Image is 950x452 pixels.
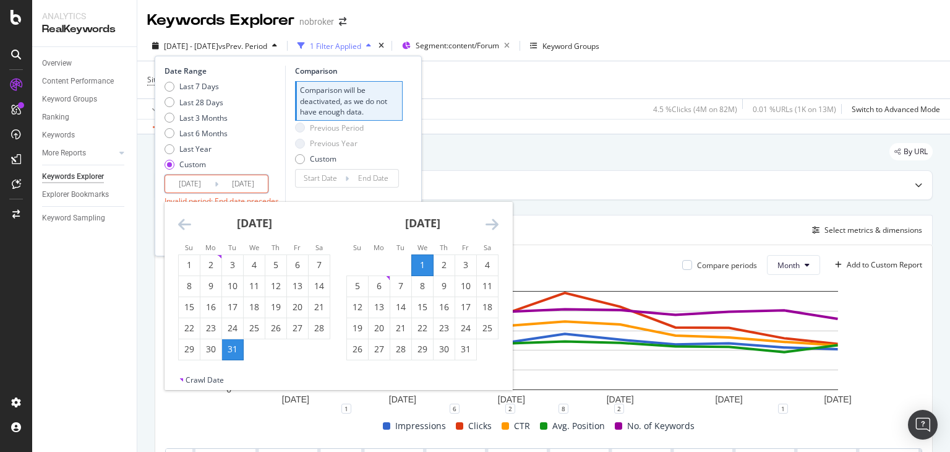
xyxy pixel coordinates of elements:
[309,254,330,276] td: Choose Saturday, December 7, 2024 as your check-out date. It’s available.
[389,394,416,404] text: [DATE]
[477,301,498,313] div: 18
[405,215,440,230] strong: [DATE]
[369,318,390,339] td: Choose Monday, January 20, 2025 as your check-out date. It’s available.
[416,40,499,51] span: Segment: content/Forum
[147,99,183,119] button: Apply
[165,113,228,123] div: Last 3 Months
[200,301,221,313] div: 16
[287,297,309,318] td: Choose Friday, December 20, 2024 as your check-out date. It’s available.
[287,276,309,297] td: Choose Friday, December 13, 2024 as your check-out date. It’s available.
[42,147,116,160] a: More Reports
[434,343,455,355] div: 30
[455,339,477,360] td: Choose Friday, January 31, 2025 as your check-out date. It’s available.
[369,343,390,355] div: 27
[179,81,219,92] div: Last 7 Days
[309,259,330,271] div: 7
[42,93,128,106] a: Keyword Groups
[179,280,200,292] div: 8
[282,394,309,404] text: [DATE]
[42,212,105,225] div: Keyword Sampling
[462,243,469,252] small: Fr
[450,404,460,414] div: 6
[412,343,433,355] div: 29
[226,385,231,395] text: 0
[200,318,222,339] td: Choose Monday, December 23, 2024 as your check-out date. It’s available.
[296,170,345,187] input: Start Date
[179,301,200,313] div: 15
[200,322,221,334] div: 23
[347,297,369,318] td: Choose Sunday, January 12, 2025 as your check-out date. It’s available.
[42,22,127,37] div: RealKeywords
[390,339,412,360] td: Choose Tuesday, January 28, 2025 as your check-out date. It’s available.
[347,343,368,355] div: 26
[165,159,228,170] div: Custom
[222,254,244,276] td: Choose Tuesday, December 3, 2024 as your check-out date. It’s available.
[42,129,75,142] div: Keywords
[847,99,940,119] button: Switch to Advanced Mode
[349,170,398,187] input: End Date
[179,128,228,139] div: Last 6 Months
[477,259,498,271] div: 4
[434,297,455,318] td: Choose Thursday, January 16, 2025 as your check-out date. It’s available.
[147,36,282,56] button: [DATE] - [DATE]vsPrev. Period
[477,254,499,276] td: Choose Saturday, January 4, 2025 as your check-out date. It’s available.
[607,394,634,404] text: [DATE]
[440,243,448,252] small: Th
[542,41,599,51] div: Keyword Groups
[287,301,308,313] div: 20
[455,301,476,313] div: 17
[477,322,498,334] div: 25
[558,404,568,414] div: 8
[830,255,922,275] button: Add to Custom Report
[395,419,446,433] span: Impressions
[455,254,477,276] td: Choose Friday, January 3, 2025 as your check-out date. It’s available.
[42,188,109,201] div: Explorer Bookmarks
[200,339,222,360] td: Choose Monday, December 30, 2024 as your check-out date. It’s available.
[412,276,434,297] td: Choose Wednesday, January 8, 2025 as your check-out date. It’s available.
[434,254,455,276] td: Choose Thursday, January 2, 2025 as your check-out date. It’s available.
[309,301,330,313] div: 21
[369,322,390,334] div: 20
[347,280,368,292] div: 5
[218,175,268,193] input: End Date
[244,322,265,334] div: 25
[287,322,308,334] div: 27
[417,243,427,252] small: We
[767,255,820,275] button: Month
[309,280,330,292] div: 14
[310,154,336,164] div: Custom
[200,276,222,297] td: Choose Monday, December 9, 2024 as your check-out date. It’s available.
[185,243,193,252] small: Su
[178,217,191,232] div: Move backward to switch to the previous month.
[222,280,243,292] div: 10
[42,93,97,106] div: Keyword Groups
[244,280,265,292] div: 11
[309,322,330,334] div: 28
[42,170,128,183] a: Keywords Explorer
[455,322,476,334] div: 24
[369,301,390,313] div: 13
[287,259,308,271] div: 6
[186,375,224,385] div: Crawl Date
[374,243,384,252] small: Mo
[165,285,913,409] svg: A chart.
[42,57,72,70] div: Overview
[434,322,455,334] div: 23
[179,97,223,108] div: Last 28 Days
[179,144,212,154] div: Last Year
[353,243,361,252] small: Su
[179,318,200,339] td: Choose Sunday, December 22, 2024 as your check-out date. It’s available.
[244,297,265,318] td: Choose Wednesday, December 18, 2024 as your check-out date. It’s available.
[310,123,364,133] div: Previous Period
[165,196,282,217] div: Invalid period: End date precedes start date
[179,159,206,170] div: Custom
[265,297,287,318] td: Choose Thursday, December 19, 2024 as your check-out date. It’s available.
[222,322,243,334] div: 24
[165,81,228,92] div: Last 7 Days
[347,318,369,339] td: Choose Sunday, January 19, 2025 as your check-out date. It’s available.
[347,301,368,313] div: 12
[200,259,221,271] div: 2
[412,318,434,339] td: Choose Wednesday, January 22, 2025 as your check-out date. It’s available.
[824,225,922,235] div: Select metrics & dimensions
